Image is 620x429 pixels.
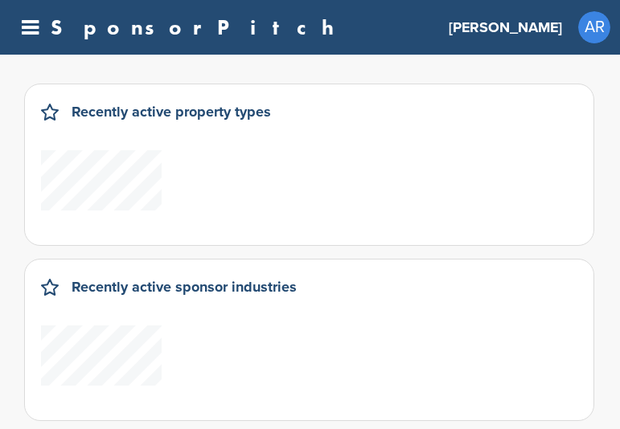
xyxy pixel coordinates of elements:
a: AR [578,11,610,43]
h2: Recently active property types [72,100,271,123]
a: SponsorPitch [51,17,344,38]
a: [PERSON_NAME] [449,10,562,45]
h3: [PERSON_NAME] [449,16,562,39]
h2: Recently active sponsor industries [72,276,297,298]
